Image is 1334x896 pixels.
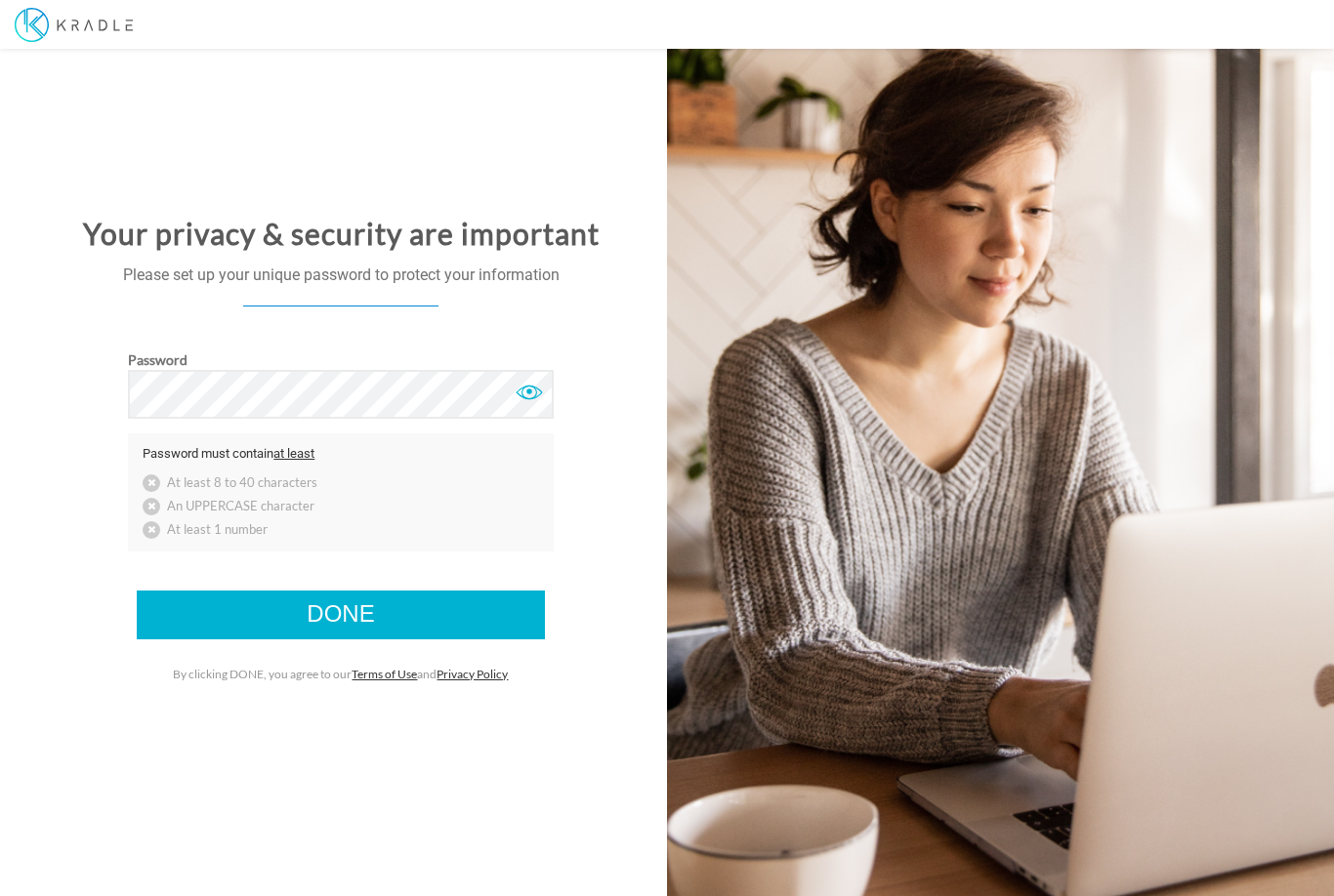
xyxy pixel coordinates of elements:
[15,218,667,250] h2: Your privacy & security are important
[173,666,508,682] label: By clicking DONE, you agree to our and
[437,667,508,681] a: Privacy Policy
[128,350,188,370] label: Password
[273,446,314,461] u: at least
[128,497,341,515] li: An UPPERCASE character
[15,8,133,42] img: Kradle
[352,667,417,681] a: Terms of Use
[15,265,667,287] p: Please set up your unique password to protect your information
[137,591,545,639] input: Done
[128,473,341,492] li: At least 8 to 40 characters
[128,520,341,539] li: At least 1 number
[143,445,538,464] p: Password must contain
